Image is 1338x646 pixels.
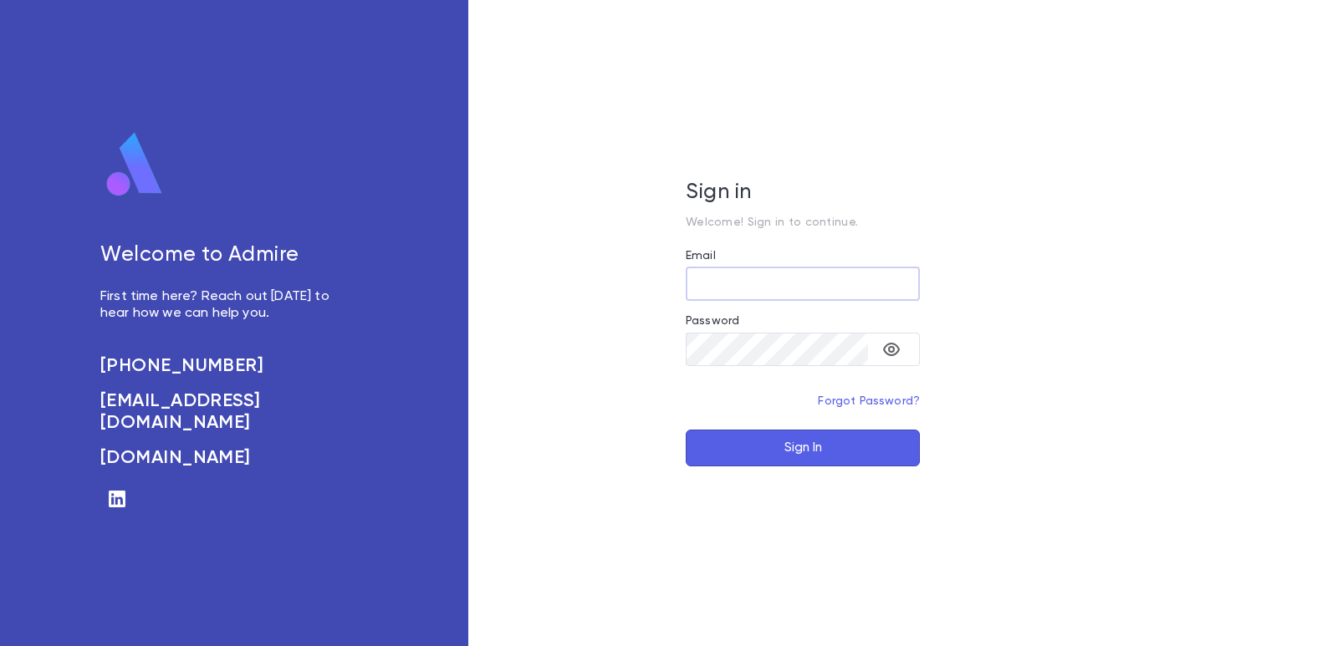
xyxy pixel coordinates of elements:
[100,288,348,322] p: First time here? Reach out [DATE] to hear how we can help you.
[686,249,716,262] label: Email
[100,131,169,198] img: logo
[100,243,348,268] h5: Welcome to Admire
[100,355,348,377] a: [PHONE_NUMBER]
[100,447,348,469] a: [DOMAIN_NAME]
[686,216,920,229] p: Welcome! Sign in to continue.
[686,430,920,466] button: Sign In
[818,395,920,407] a: Forgot Password?
[875,333,908,366] button: toggle password visibility
[686,181,920,206] h5: Sign in
[686,314,739,328] label: Password
[100,390,348,434] a: [EMAIL_ADDRESS][DOMAIN_NAME]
